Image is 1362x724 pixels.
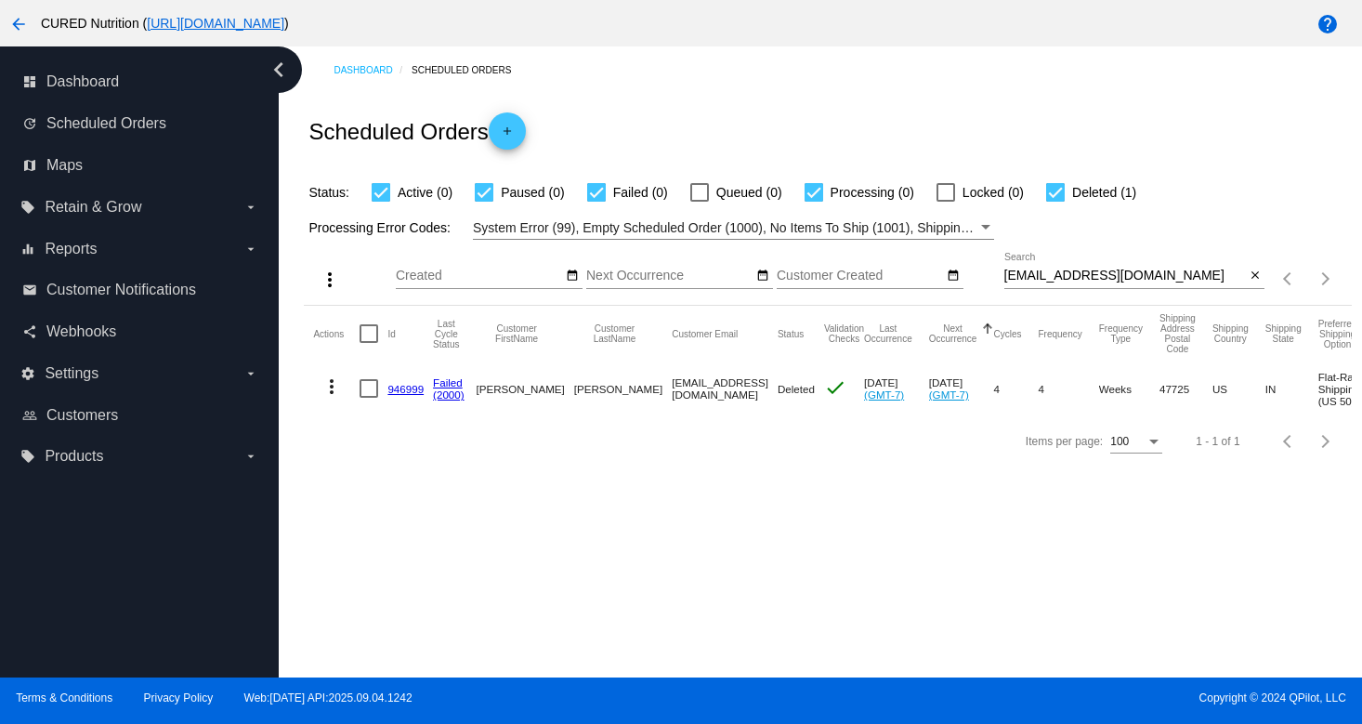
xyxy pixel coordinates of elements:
div: Items per page: [1026,435,1103,448]
input: Customer Created [777,269,944,283]
i: chevron_left [264,55,294,85]
mat-icon: date_range [566,269,579,283]
mat-icon: date_range [947,269,960,283]
span: Retain & Grow [45,199,141,216]
button: Clear [1245,267,1264,286]
i: dashboard [22,74,37,89]
mat-header-cell: Actions [313,306,360,362]
button: Change sorting for LastProcessingCycleId [433,319,459,349]
button: Change sorting for ShippingPostcode [1159,313,1196,354]
mat-icon: help [1316,13,1339,35]
a: Scheduled Orders [412,56,528,85]
button: Change sorting for Frequency [1038,328,1081,339]
button: Next page [1307,423,1344,460]
span: Processing (0) [831,181,914,204]
i: local_offer [20,200,35,215]
span: CURED Nutrition ( ) [41,16,289,31]
a: people_outline Customers [22,401,258,430]
mat-cell: [PERSON_NAME] [476,362,573,415]
button: Change sorting for CustomerLastName [574,323,655,344]
span: 100 [1110,435,1129,448]
button: Next page [1307,260,1344,297]
span: Products [45,448,103,465]
a: (2000) [433,388,465,401]
mat-icon: arrow_back [7,13,30,35]
mat-cell: 47725 [1159,362,1212,415]
mat-cell: US [1212,362,1265,415]
a: share Webhooks [22,317,258,347]
i: settings [20,366,35,381]
span: Dashboard [46,73,119,90]
input: Created [396,269,563,283]
mat-icon: add [496,125,518,147]
mat-cell: Weeks [1099,362,1159,415]
span: Status: [308,185,349,200]
button: Previous page [1270,423,1307,460]
span: Paused (0) [501,181,564,204]
button: Change sorting for CustomerFirstName [476,323,557,344]
span: Maps [46,157,83,174]
button: Change sorting for Id [387,328,395,339]
mat-icon: more_vert [321,375,343,398]
button: Change sorting for ShippingCountry [1212,323,1249,344]
a: 946999 [387,383,424,395]
i: local_offer [20,449,35,464]
button: Change sorting for ShippingState [1265,323,1302,344]
span: Customers [46,407,118,424]
a: email Customer Notifications [22,275,258,305]
i: email [22,283,37,297]
a: Failed [433,376,463,388]
mat-icon: close [1249,269,1262,283]
mat-cell: [EMAIL_ADDRESS][DOMAIN_NAME] [672,362,778,415]
i: people_outline [22,408,37,423]
span: Webhooks [46,323,116,340]
span: Active (0) [398,181,452,204]
button: Change sorting for FrequencyType [1099,323,1143,344]
span: Reports [45,241,97,257]
mat-cell: IN [1265,362,1318,415]
span: Processing Error Codes: [308,220,451,235]
mat-header-cell: Validation Checks [824,306,864,362]
button: Change sorting for LastOccurrenceUtc [864,323,912,344]
span: Locked (0) [963,181,1024,204]
mat-icon: more_vert [319,269,341,291]
span: Scheduled Orders [46,115,166,132]
a: Terms & Conditions [16,691,112,704]
mat-cell: 4 [1038,362,1098,415]
input: Search [1004,269,1246,283]
a: (GMT-7) [929,388,969,401]
button: Change sorting for Cycles [993,328,1021,339]
mat-cell: [PERSON_NAME] [574,362,672,415]
i: arrow_drop_down [243,366,258,381]
div: 1 - 1 of 1 [1196,435,1239,448]
a: [URL][DOMAIN_NAME] [147,16,284,31]
button: Previous page [1270,260,1307,297]
button: Change sorting for NextOccurrenceUtc [929,323,977,344]
a: (GMT-7) [864,388,904,401]
span: Deleted [778,383,815,395]
a: dashboard Dashboard [22,67,258,97]
mat-cell: 4 [993,362,1038,415]
i: map [22,158,37,173]
mat-cell: [DATE] [929,362,994,415]
button: Change sorting for Status [778,328,804,339]
mat-icon: check [824,376,846,399]
span: Queued (0) [716,181,782,204]
a: update Scheduled Orders [22,109,258,138]
i: arrow_drop_down [243,200,258,215]
h2: Scheduled Orders [308,112,525,150]
span: Failed (0) [613,181,668,204]
mat-select: Filter by Processing Error Codes [473,217,994,240]
i: equalizer [20,242,35,257]
button: Change sorting for CustomerEmail [672,328,738,339]
i: update [22,116,37,131]
span: Copyright © 2024 QPilot, LLC [697,691,1346,704]
input: Next Occurrence [586,269,753,283]
i: share [22,324,37,339]
a: Web:[DATE] API:2025.09.04.1242 [244,691,413,704]
i: arrow_drop_down [243,449,258,464]
button: Change sorting for PreferredShippingOption [1318,319,1357,349]
span: Deleted (1) [1072,181,1136,204]
a: Privacy Policy [144,691,214,704]
a: Dashboard [334,56,412,85]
